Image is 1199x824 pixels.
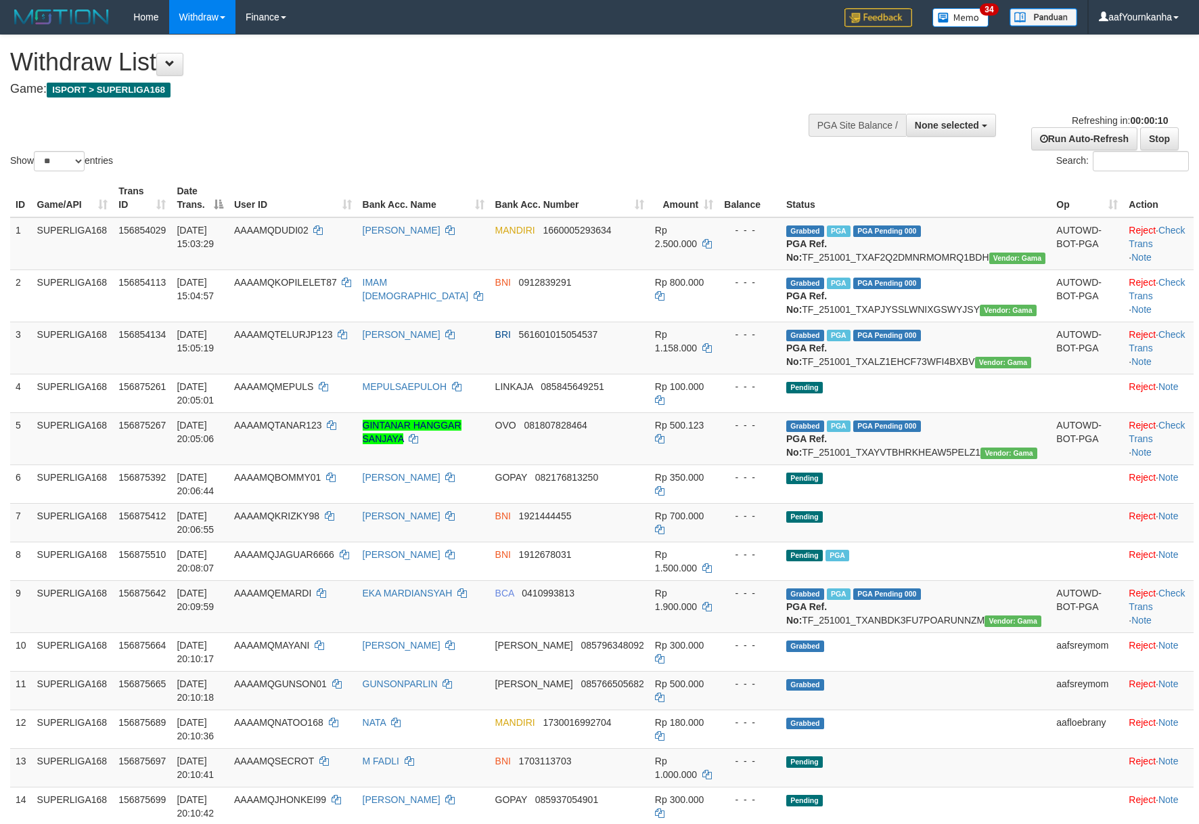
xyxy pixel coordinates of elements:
[786,290,827,315] b: PGA Ref. No:
[177,472,214,496] span: [DATE] 20:06:44
[853,330,921,341] span: PGA Pending
[655,678,704,689] span: Rp 500.000
[10,710,32,748] td: 12
[495,225,535,236] span: MANDIRI
[827,420,851,432] span: Marked by aafchhiseyha
[495,511,511,521] span: BNI
[363,549,440,560] a: [PERSON_NAME]
[1051,632,1123,671] td: aafsreymom
[1131,447,1152,458] a: Note
[724,586,775,600] div: - - -
[1123,322,1194,374] td: · ·
[363,588,453,599] a: EKA MARDIANSYAH
[1129,420,1185,444] a: Check Trans
[495,794,527,805] span: GOPAY
[1158,511,1179,521] a: Note
[234,678,327,689] span: AAAAMQGUNSON01
[853,278,921,289] span: PGA Pending
[786,511,823,523] span: Pending
[781,412,1051,464] td: TF_251001_TXAYVTBHRKHEAW5PELZ1
[786,343,827,367] b: PGA Ref. No:
[1051,217,1123,270] td: AUTOWD-BOT-PGA
[118,717,166,728] span: 156875689
[655,794,704,805] span: Rp 300.000
[495,640,573,651] span: [PERSON_NAME]
[118,588,166,599] span: 156875642
[1129,277,1156,288] a: Reject
[1129,794,1156,805] a: Reject
[1051,269,1123,322] td: AUTOWD-BOT-PGA
[363,381,447,392] a: MEPULSAEPULOH
[32,269,114,322] td: SUPERLIGA168
[32,412,114,464] td: SUPERLIGA168
[1129,472,1156,483] a: Reject
[650,179,719,217] th: Amount: activate to sort column ascending
[177,640,214,664] span: [DATE] 20:10:17
[10,151,113,171] label: Show entries
[1123,374,1194,412] td: ·
[177,225,214,249] span: [DATE] 15:03:29
[1129,640,1156,651] a: Reject
[1123,632,1194,671] td: ·
[1140,127,1179,150] a: Stop
[171,179,228,217] th: Date Trans.: activate to sort column descending
[581,640,643,651] span: Copy 085796348092 to clipboard
[906,114,996,137] button: None selected
[581,678,643,689] span: Copy 085766505682 to clipboard
[724,223,775,237] div: - - -
[1129,329,1156,340] a: Reject
[118,678,166,689] span: 156875665
[975,357,1032,368] span: Vendor URL: https://trx31.1velocity.biz
[32,632,114,671] td: SUPERLIGA168
[655,549,697,573] span: Rp 1.500.000
[543,225,611,236] span: Copy 1660005293634 to clipboard
[495,549,511,560] span: BNI
[827,588,851,600] span: Marked by aafsoycanthlai
[234,717,323,728] span: AAAAMQNATOO168
[781,269,1051,322] td: TF_251001_TXAPJYSSLWNIXGSWYJSY
[1056,151,1189,171] label: Search:
[1130,115,1168,126] strong: 00:00:10
[655,511,704,521] span: Rp 700.000
[118,329,166,340] span: 156854134
[10,269,32,322] td: 2
[363,511,440,521] a: [PERSON_NAME]
[495,420,516,431] span: OVO
[985,615,1041,627] span: Vendor URL: https://trx31.1velocity.biz
[1158,678,1179,689] a: Note
[1129,756,1156,766] a: Reject
[853,420,921,432] span: PGA Pending
[495,472,527,483] span: GOPAY
[32,179,114,217] th: Game/API: activate to sort column ascending
[32,671,114,710] td: SUPERLIGA168
[519,756,572,766] span: Copy 1703113703 to clipboard
[10,671,32,710] td: 11
[535,472,598,483] span: Copy 082176813250 to clipboard
[1123,671,1194,710] td: ·
[655,329,697,353] span: Rp 1.158.000
[495,588,514,599] span: BCA
[10,464,32,503] td: 6
[234,420,322,431] span: AAAAMQTANAR123
[363,678,438,689] a: GUNSONPARLIN
[234,511,319,521] span: AAAAMQKRIZKY98
[1123,710,1194,748] td: ·
[655,640,704,651] span: Rp 300.000
[177,277,214,301] span: [DATE] 15:04:57
[234,588,311,599] span: AAAAMQEMARDI
[989,253,1046,264] span: Vendor URL: https://trx31.1velocity.biz
[32,580,114,632] td: SUPERLIGA168
[786,433,827,458] b: PGA Ref. No:
[234,472,321,483] span: AAAAMQBOMMY01
[980,448,1037,459] span: Vendor URL: https://trx31.1velocity.biz
[786,473,823,484] span: Pending
[47,83,171,97] span: ISPORT > SUPERLIGA168
[1131,356,1152,367] a: Note
[655,277,704,288] span: Rp 800.000
[177,381,214,406] span: [DATE] 20:05:01
[535,794,598,805] span: Copy 085937054901 to clipboard
[786,238,827,263] b: PGA Ref. No:
[1123,580,1194,632] td: · ·
[177,511,214,535] span: [DATE] 20:06:55
[809,114,906,137] div: PGA Site Balance /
